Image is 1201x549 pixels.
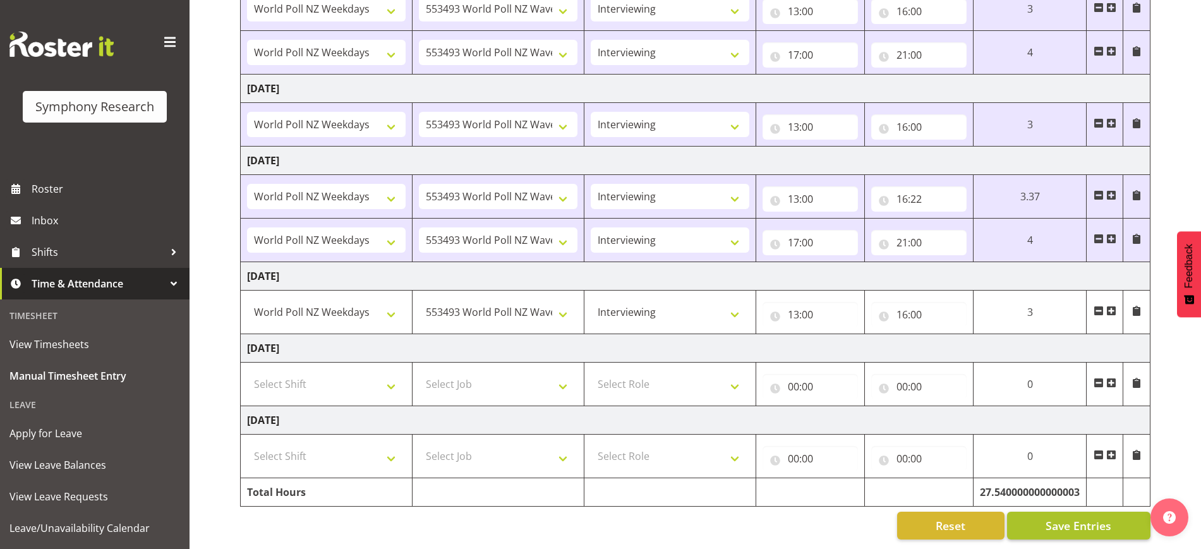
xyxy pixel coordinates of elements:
[763,302,858,327] input: Click to select...
[1163,511,1176,524] img: help-xxl-2.png
[763,114,858,140] input: Click to select...
[974,435,1087,478] td: 0
[871,42,967,68] input: Click to select...
[1177,231,1201,317] button: Feedback - Show survey
[974,291,1087,334] td: 3
[936,517,965,534] span: Reset
[32,211,183,230] span: Inbox
[871,186,967,212] input: Click to select...
[763,374,858,399] input: Click to select...
[32,274,164,293] span: Time & Attendance
[241,406,1150,435] td: [DATE]
[974,175,1087,219] td: 3.37
[897,512,1005,540] button: Reset
[9,519,180,538] span: Leave/Unavailability Calendar
[871,374,967,399] input: Click to select...
[763,42,858,68] input: Click to select...
[9,455,180,474] span: View Leave Balances
[9,487,180,506] span: View Leave Requests
[241,147,1150,175] td: [DATE]
[241,334,1150,363] td: [DATE]
[3,481,186,512] a: View Leave Requests
[241,478,413,507] td: Total Hours
[32,179,183,198] span: Roster
[9,335,180,354] span: View Timesheets
[1007,512,1150,540] button: Save Entries
[3,392,186,418] div: Leave
[9,32,114,57] img: Rosterit website logo
[1183,244,1195,288] span: Feedback
[763,230,858,255] input: Click to select...
[974,103,1087,147] td: 3
[763,186,858,212] input: Click to select...
[3,329,186,360] a: View Timesheets
[974,363,1087,406] td: 0
[32,243,164,262] span: Shifts
[974,31,1087,75] td: 4
[3,418,186,449] a: Apply for Leave
[3,512,186,544] a: Leave/Unavailability Calendar
[974,478,1087,507] td: 27.540000000000003
[9,366,180,385] span: Manual Timesheet Entry
[3,360,186,392] a: Manual Timesheet Entry
[241,262,1150,291] td: [DATE]
[974,219,1087,262] td: 4
[763,446,858,471] input: Click to select...
[871,114,967,140] input: Click to select...
[241,75,1150,103] td: [DATE]
[35,97,154,116] div: Symphony Research
[3,449,186,481] a: View Leave Balances
[871,230,967,255] input: Click to select...
[9,424,180,443] span: Apply for Leave
[871,446,967,471] input: Click to select...
[3,303,186,329] div: Timesheet
[871,302,967,327] input: Click to select...
[1046,517,1111,534] span: Save Entries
